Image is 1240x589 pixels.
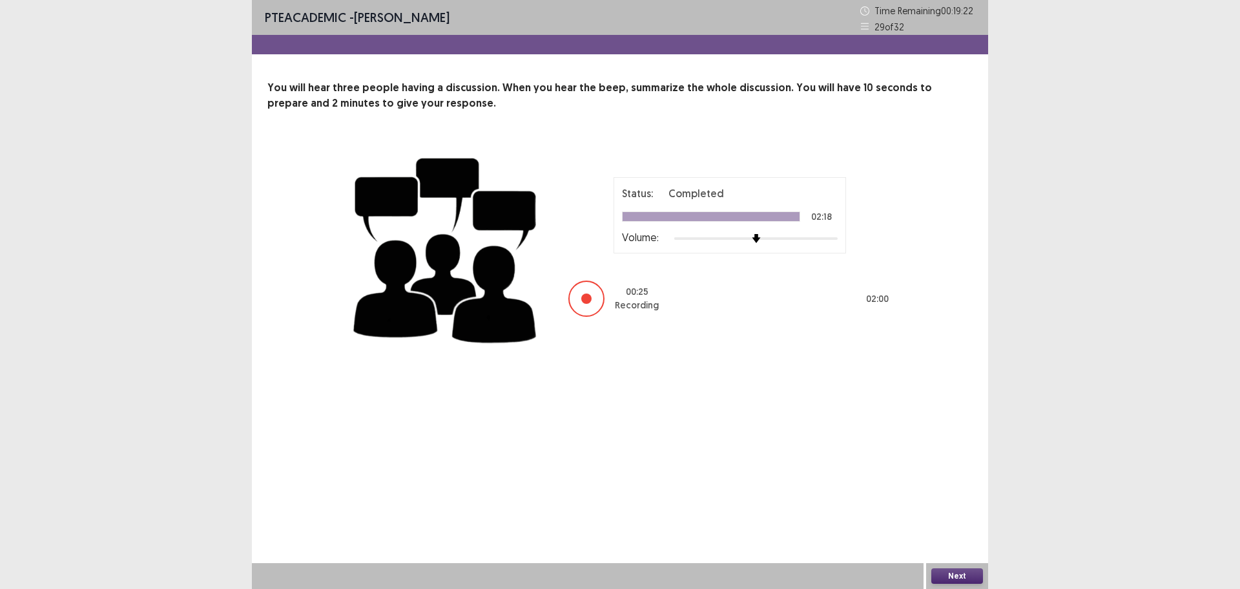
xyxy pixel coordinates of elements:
[265,9,346,25] span: PTE academic
[811,212,832,221] p: 02:18
[265,8,449,27] p: - [PERSON_NAME]
[752,234,761,243] img: arrow-thumb
[931,568,983,584] button: Next
[349,142,542,354] img: group-discussion
[615,299,659,312] p: Recording
[267,80,973,111] p: You will hear three people having a discussion. When you hear the beep, summarize the whole discu...
[668,186,724,201] p: Completed
[866,292,889,306] p: 02 : 00
[622,230,659,245] p: Volume:
[874,4,975,17] p: Time Remaining 00 : 19 : 22
[622,186,653,201] p: Status:
[626,285,648,299] p: 00 : 25
[874,20,904,34] p: 29 of 32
